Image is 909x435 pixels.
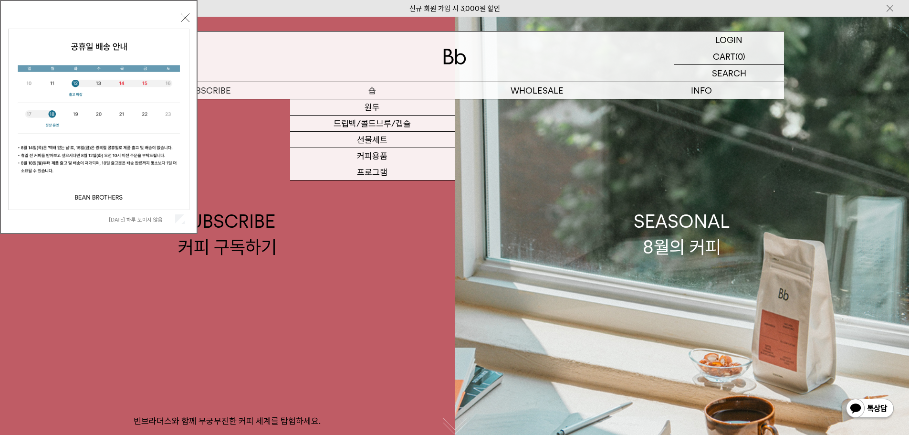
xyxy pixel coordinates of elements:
a: LOGIN [674,32,784,48]
a: 드립백/콜드브루/캡슐 [290,116,455,132]
img: 로고 [443,49,466,64]
a: 원두 [290,99,455,116]
img: 카카오톡 채널 1:1 채팅 버튼 [845,398,895,421]
a: CART (0) [674,48,784,65]
a: 신규 회원 가입 시 3,000원 할인 [409,4,500,13]
a: SUBSCRIBE [125,82,290,99]
div: SUBSCRIBE 커피 구독하기 [178,209,277,259]
label: [DATE] 하루 보이지 않음 [109,216,173,223]
a: 숍 [290,82,455,99]
a: 선물세트 [290,132,455,148]
a: 프로그램 [290,164,455,180]
img: cb63d4bbb2e6550c365f227fdc69b27f_113810.jpg [9,29,189,210]
p: CART [713,48,735,64]
p: (0) [735,48,745,64]
button: 닫기 [181,13,189,22]
p: SEARCH [712,65,746,82]
a: 커피용품 [290,148,455,164]
p: WHOLESALE [455,82,619,99]
p: INFO [619,82,784,99]
div: SEASONAL 8월의 커피 [634,209,730,259]
p: LOGIN [715,32,742,48]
